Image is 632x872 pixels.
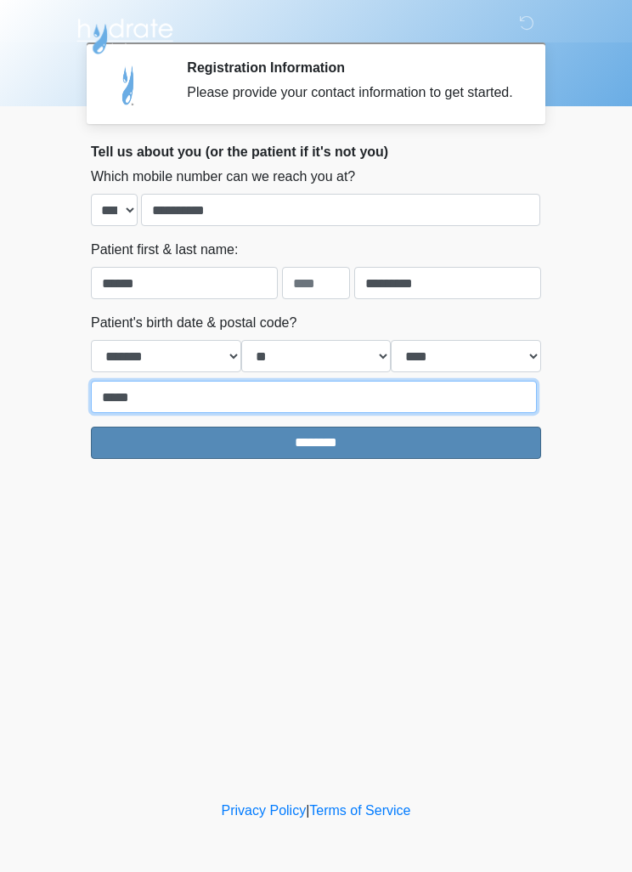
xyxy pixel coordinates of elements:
label: Which mobile number can we reach you at? [91,167,355,187]
label: Patient first & last name: [91,240,238,260]
h2: Tell us about you (or the patient if it's not you) [91,144,541,160]
label: Patient's birth date & postal code? [91,313,296,333]
img: Hydrate IV Bar - Scottsdale Logo [74,13,176,55]
img: Agent Avatar [104,59,155,110]
div: Please provide your contact information to get started. [187,82,516,103]
a: | [306,803,309,818]
a: Privacy Policy [222,803,307,818]
a: Terms of Service [309,803,410,818]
